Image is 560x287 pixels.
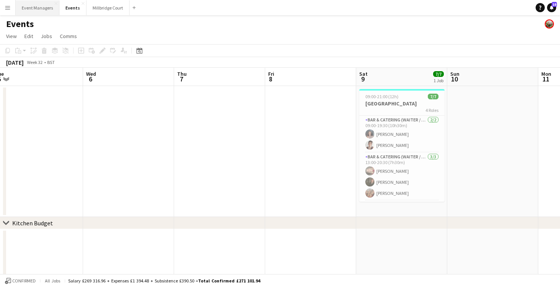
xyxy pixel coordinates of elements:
span: Fri [268,70,274,77]
span: 09:00-21:00 (12h) [365,94,398,99]
button: Confirmed [4,277,37,285]
button: Events [59,0,86,15]
span: 7/7 [428,94,438,99]
span: 8 [267,75,274,83]
span: View [6,33,17,40]
span: 4 Roles [426,107,438,113]
span: Comms [60,33,77,40]
div: 1 Job [434,78,443,83]
span: Thu [177,70,187,77]
span: Sat [359,70,368,77]
span: Wed [86,70,96,77]
h3: [GEOGRAPHIC_DATA] [359,100,445,107]
a: Comms [57,31,80,41]
div: Salary £269 316.96 + Expenses £1 394.48 + Subsistence £390.50 = [68,278,260,284]
a: 18 [547,3,556,12]
app-user-avatar: Staffing Manager [545,19,554,29]
app-job-card: 09:00-21:00 (12h)7/7[GEOGRAPHIC_DATA]4 RolesBar & Catering (Waiter / waitress)2/209:00-19:30 (10h... [359,89,445,202]
div: Kitchen Budget [12,219,53,227]
span: Confirmed [12,278,36,284]
span: 9 [358,75,368,83]
span: Mon [541,70,551,77]
span: Sun [450,70,459,77]
span: 10 [449,75,459,83]
a: View [3,31,20,41]
a: Jobs [38,31,55,41]
div: BST [47,59,55,65]
div: [DATE] [6,59,24,66]
span: Jobs [41,33,52,40]
button: Event Managers [16,0,59,15]
span: 11 [540,75,551,83]
span: 18 [552,2,557,7]
span: Edit [24,33,33,40]
h1: Events [6,18,34,30]
app-card-role: Bar & Catering (Waiter / waitress)3/313:00-20:30 (7h30m)[PERSON_NAME][PERSON_NAME][PERSON_NAME] [359,153,445,201]
span: Total Confirmed £271 101.94 [198,278,260,284]
span: 7/7 [433,71,444,77]
span: 7 [176,75,187,83]
span: Week 32 [25,59,44,65]
span: 6 [85,75,96,83]
button: Millbridge Court [86,0,130,15]
a: Edit [21,31,36,41]
span: All jobs [43,278,62,284]
app-card-role: Bar & Catering (Waiter / waitress)2/209:00-19:30 (10h30m)[PERSON_NAME][PERSON_NAME] [359,116,445,153]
